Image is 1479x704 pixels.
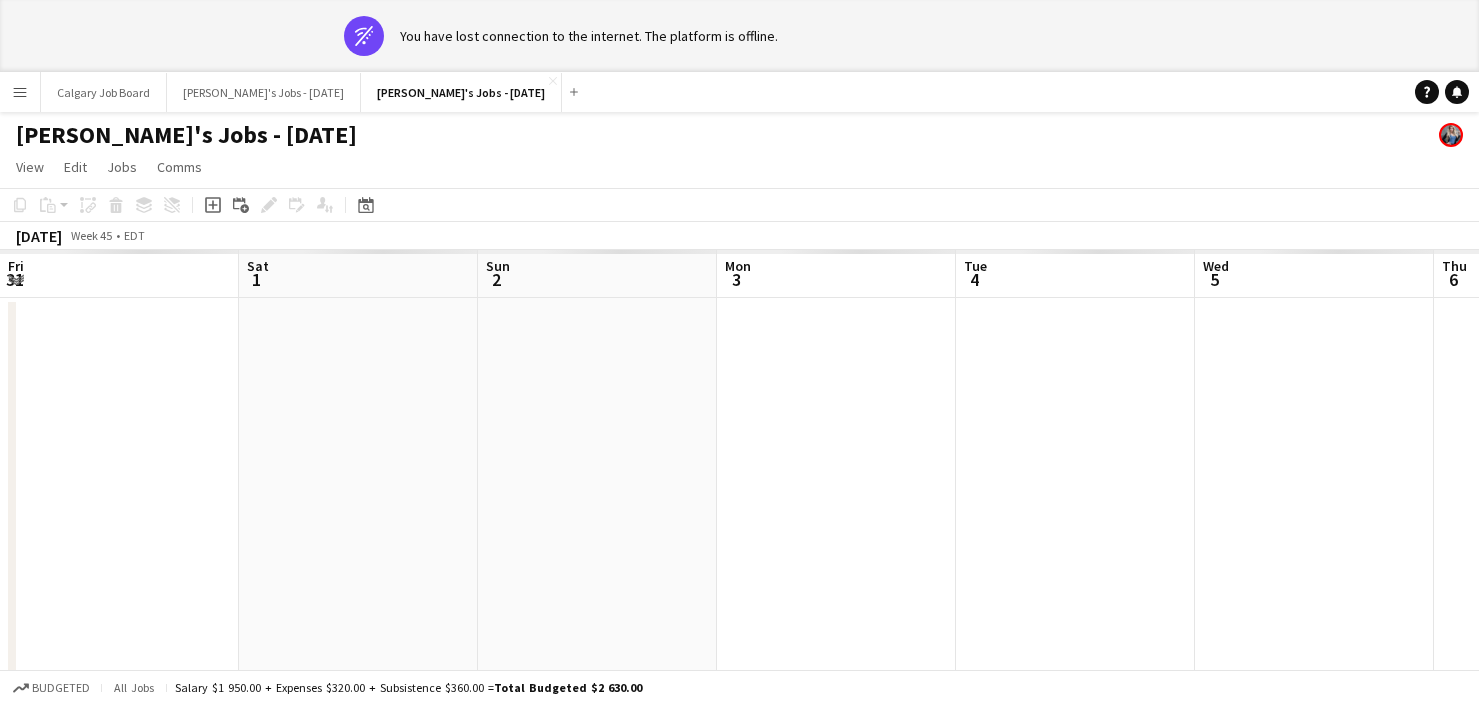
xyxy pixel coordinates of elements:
[149,154,210,180] a: Comms
[157,158,202,176] span: Comms
[10,677,93,699] button: Budgeted
[16,226,62,246] div: [DATE]
[400,27,778,45] div: You have lost connection to the internet. The platform is offline.
[110,680,158,695] span: All jobs
[1200,268,1229,291] span: 5
[32,681,90,695] span: Budgeted
[8,154,52,180] a: View
[124,228,145,243] div: EDT
[16,120,357,150] h1: [PERSON_NAME]'s Jobs - [DATE]
[167,73,361,112] button: [PERSON_NAME]'s Jobs - [DATE]
[66,228,116,243] span: Week 45
[175,680,642,695] div: Salary $1 950.00 + Expenses $320.00 + Subsistence $360.00 =
[961,268,987,291] span: 4
[1203,257,1229,275] span: Wed
[964,257,987,275] span: Tue
[99,154,145,180] a: Jobs
[244,268,269,291] span: 1
[5,268,24,291] span: 31
[1439,123,1463,147] app-user-avatar: Kirsten Visima Pearson
[725,257,751,275] span: Mon
[722,268,751,291] span: 3
[486,257,510,275] span: Sun
[247,257,269,275] span: Sat
[16,158,44,176] span: View
[8,257,24,275] span: Fri
[41,73,167,112] button: Calgary Job Board
[107,158,137,176] span: Jobs
[64,158,87,176] span: Edit
[361,73,562,112] button: [PERSON_NAME]'s Jobs - [DATE]
[1442,257,1467,275] span: Thu
[1439,268,1467,291] span: 6
[56,154,95,180] a: Edit
[494,680,642,695] span: Total Budgeted $2 630.00
[483,268,510,291] span: 2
